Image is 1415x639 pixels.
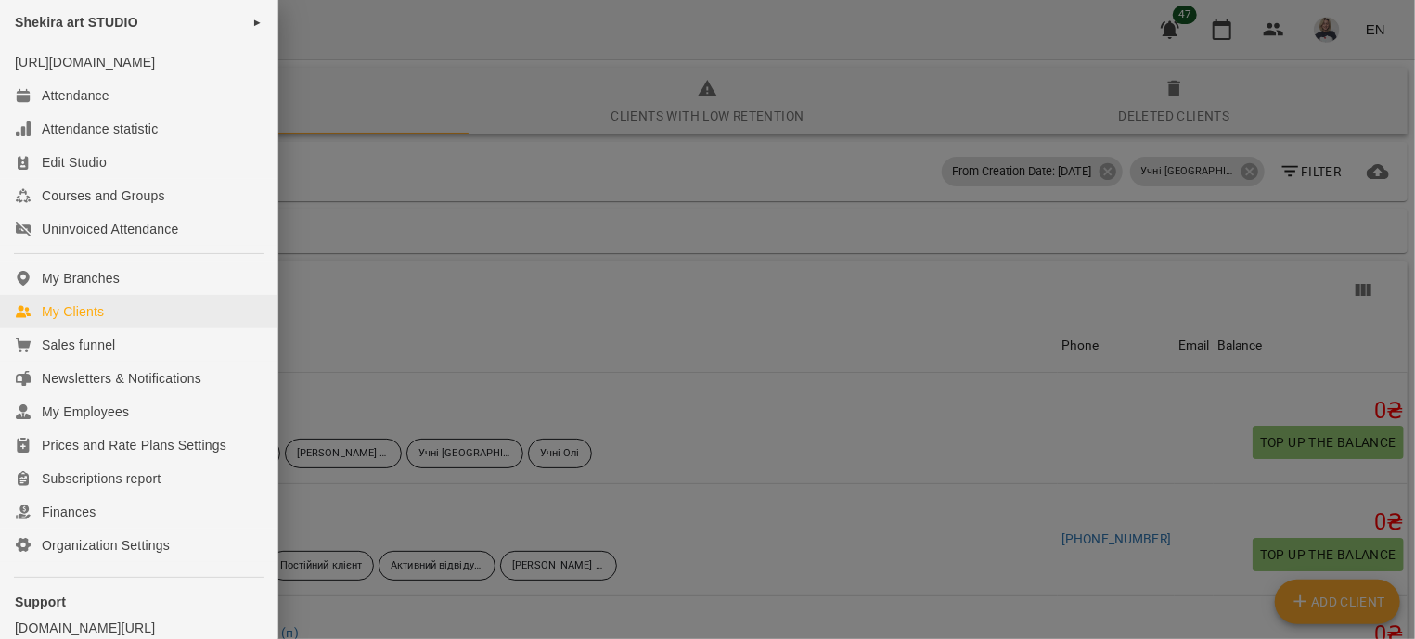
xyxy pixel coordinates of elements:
[42,403,129,421] div: My Employees
[42,369,201,388] div: Newsletters & Notifications
[42,186,165,205] div: Courses and Groups
[42,436,226,454] div: Prices and Rate Plans Settings
[42,469,161,488] div: Subscriptions report
[252,15,263,30] span: ►
[42,269,120,288] div: My Branches
[42,220,178,238] div: Uninvoiced Attendance
[15,593,263,611] p: Support
[15,619,263,637] a: [DOMAIN_NAME][URL]
[42,536,170,555] div: Organization Settings
[42,336,115,354] div: Sales funnel
[42,120,158,138] div: Attendance statistic
[15,55,155,70] a: [URL][DOMAIN_NAME]
[42,503,96,521] div: Finances
[15,15,138,30] span: Shekira art STUDIO
[42,302,104,321] div: My Clients
[42,153,107,172] div: Edit Studio
[42,86,109,105] div: Attendance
